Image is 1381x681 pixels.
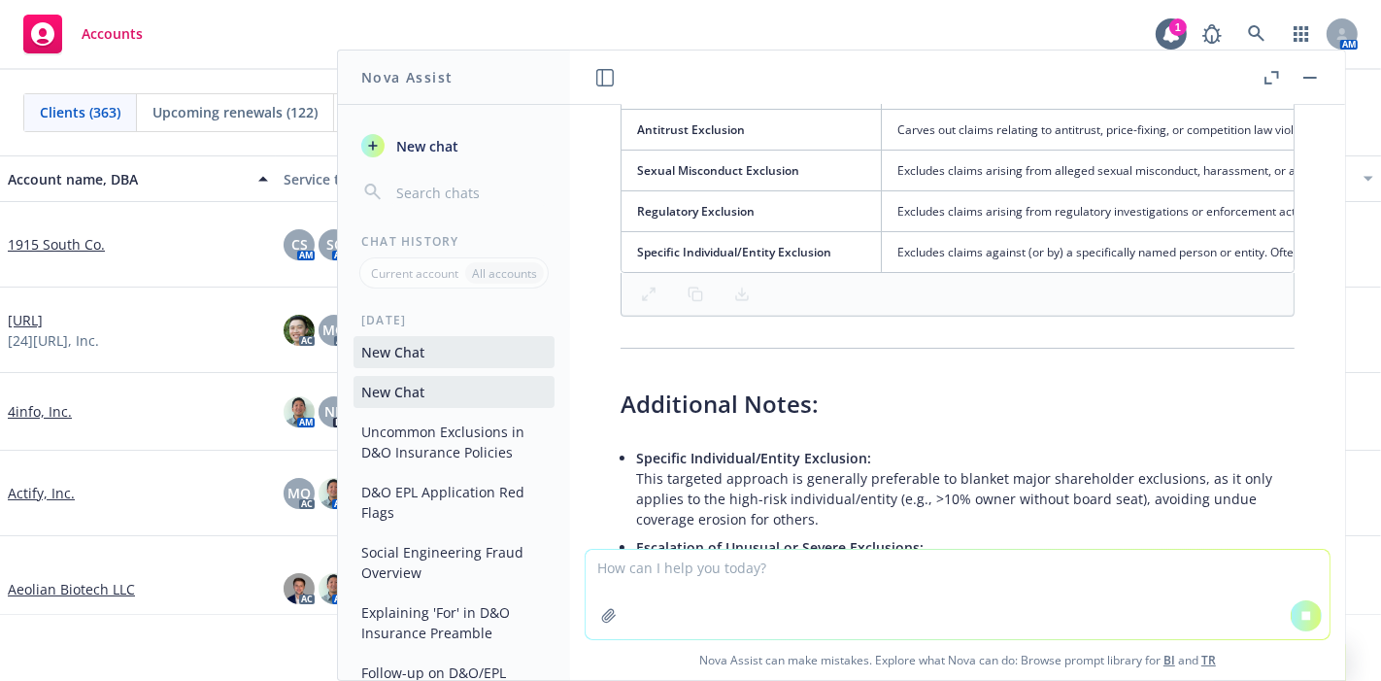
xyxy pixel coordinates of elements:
[1169,18,1187,36] div: 1
[361,67,453,87] h1: Nova Assist
[636,449,871,467] span: Specific Individual/Entity Exclusion:
[354,376,555,408] button: New Chat
[8,169,247,189] div: Account name, DBA
[284,396,315,427] img: photo
[319,573,350,604] img: photo
[354,336,555,368] button: New Chat
[291,234,308,255] span: CS
[1163,652,1175,668] a: BI
[637,244,831,260] span: Specific Individual/Entity Exclusion
[392,179,547,206] input: Search chats
[636,538,924,557] span: Escalation of Unusual or Severe Exclusions:
[8,330,99,351] span: [24][URL], Inc.
[8,234,105,255] a: 1915 South Co.
[338,233,570,250] div: Chat History
[16,7,151,61] a: Accounts
[284,315,315,346] img: photo
[621,388,1295,421] h3: Additional Notes:
[319,478,350,509] img: photo
[354,416,555,468] button: Uncommon Exclusions in D&O Insurance Policies
[371,265,458,282] p: Current account
[472,265,537,282] p: All accounts
[392,136,458,156] span: New chat
[1201,652,1216,668] a: TR
[1193,15,1231,53] a: Report a Bug
[287,483,311,503] span: MQ
[354,128,555,163] button: New chat
[637,203,755,220] span: Regulatory Exclusion
[354,476,555,528] button: D&O EPL Application Red Flags
[324,401,344,422] span: NP
[1237,15,1276,53] a: Search
[1282,15,1321,53] a: Switch app
[637,162,799,179] span: Sexual Misconduct Exclusion
[354,536,555,589] button: Social Engineering Fraud Overview
[8,401,72,422] a: 4info, Inc.
[637,121,745,138] span: Antitrust Exclusion
[8,310,43,330] a: [URL]
[284,573,315,604] img: photo
[82,26,143,42] span: Accounts
[322,320,346,340] span: MQ
[276,155,552,202] button: Service team
[636,537,1295,598] p: Unusual exclusions or any that would create significant coverage gaps should be escalated interna...
[578,640,1337,680] span: Nova Assist can make mistakes. Explore what Nova can do: Browse prompt library for and
[636,448,1295,529] p: This targeted approach is generally preferable to blanket major shareholder exclusions, as it onl...
[40,102,120,122] span: Clients (363)
[8,483,75,503] a: Actify, Inc.
[338,312,570,328] div: [DATE]
[8,579,135,599] a: Aeolian Biotech LLC
[152,102,318,122] span: Upcoming renewals (122)
[354,596,555,649] button: Explaining 'For' in D&O Insurance Preamble
[326,234,343,255] span: SC
[284,169,544,189] div: Service team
